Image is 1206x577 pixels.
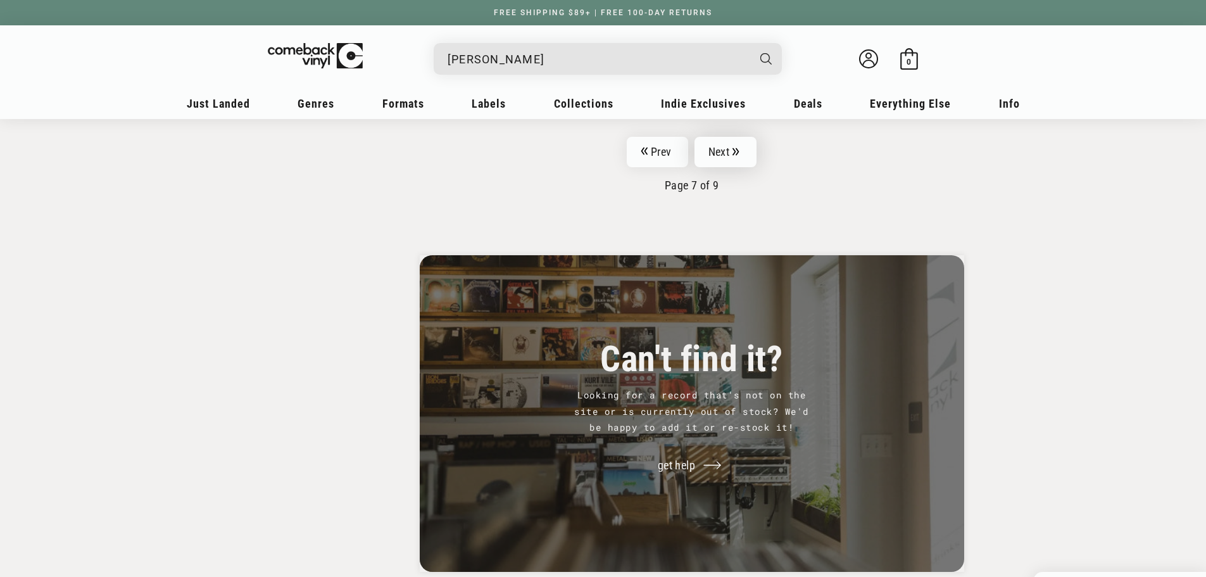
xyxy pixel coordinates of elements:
a: Prev [627,137,688,167]
button: Search [749,43,783,75]
a: FREE SHIPPING $89+ | FREE 100-DAY RETURNS [481,8,725,17]
span: Deals [794,97,822,110]
h3: Can't find it? [451,345,933,375]
input: When autocomplete results are available use up and down arrows to review and enter to select [448,46,748,72]
span: Indie Exclusives [661,97,746,110]
span: Everything Else [870,97,951,110]
p: Looking for a record that's not on the site or is currently out of stock? We'd be happy to add it... [572,388,812,436]
p: Page 7 of 9 [420,179,964,192]
a: Next [694,137,757,167]
span: Genres [298,97,334,110]
div: Search [434,43,782,75]
span: Formats [382,97,424,110]
span: Info [999,97,1020,110]
span: 0 [907,57,911,67]
span: Collections [554,97,613,110]
nav: Pagination [420,137,964,192]
span: Just Landed [187,97,250,110]
span: Labels [472,97,506,110]
a: get help [644,448,739,483]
